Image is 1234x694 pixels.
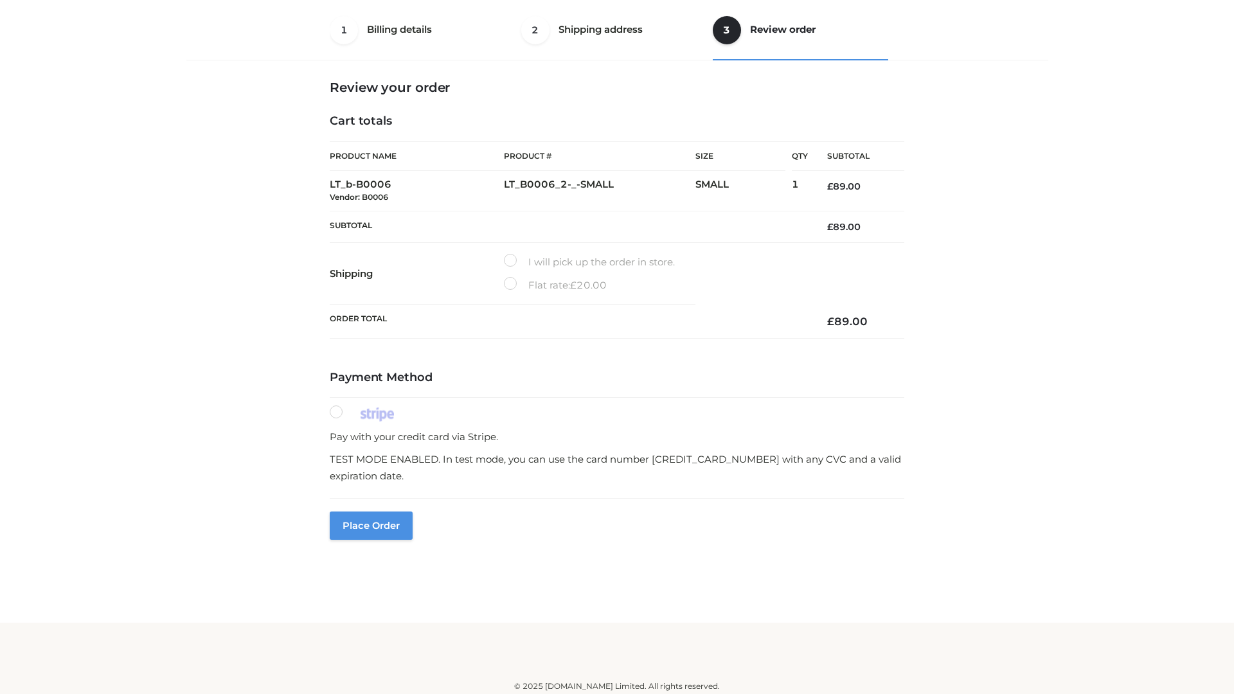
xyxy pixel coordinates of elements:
small: Vendor: B0006 [330,192,388,202]
th: Subtotal [330,211,808,242]
span: £ [827,315,834,328]
th: Product Name [330,141,504,171]
span: £ [827,221,833,233]
label: I will pick up the order in store. [504,254,675,271]
th: Product # [504,141,695,171]
p: Pay with your credit card via Stripe. [330,429,904,445]
h4: Cart totals [330,114,904,129]
bdi: 89.00 [827,315,868,328]
td: LT_b-B0006 [330,171,504,211]
bdi: 89.00 [827,181,861,192]
th: Size [695,142,785,171]
th: Qty [792,141,808,171]
bdi: 20.00 [570,279,607,291]
button: Place order [330,512,413,540]
span: £ [827,181,833,192]
span: £ [570,279,577,291]
td: 1 [792,171,808,211]
h4: Payment Method [330,371,904,385]
th: Subtotal [808,142,904,171]
th: Order Total [330,305,808,339]
th: Shipping [330,243,504,305]
div: © 2025 [DOMAIN_NAME] Limited. All rights reserved. [191,680,1043,693]
label: Flat rate: [504,277,607,294]
p: TEST MODE ENABLED. In test mode, you can use the card number [CREDIT_CARD_NUMBER] with any CVC an... [330,451,904,484]
td: SMALL [695,171,792,211]
h3: Review your order [330,80,904,95]
bdi: 89.00 [827,221,861,233]
td: LT_B0006_2-_-SMALL [504,171,695,211]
